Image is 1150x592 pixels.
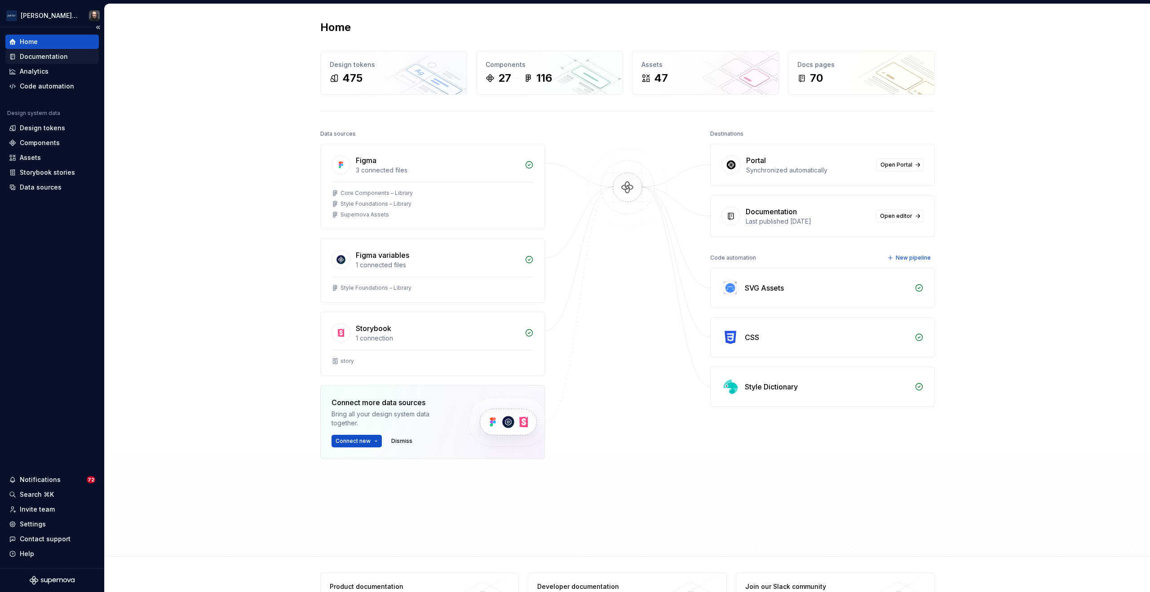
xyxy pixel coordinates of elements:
div: Documentation [746,206,797,217]
div: Analytics [20,67,49,76]
button: Connect new [332,435,382,447]
a: Invite team [5,502,99,517]
div: CSS [745,332,759,343]
div: Assets [641,60,770,69]
div: Design tokens [330,60,458,69]
span: Dismiss [391,437,412,445]
a: Open editor [876,210,924,222]
div: Connect more data sources [332,397,453,408]
h2: Home [320,20,351,35]
div: Data sources [320,128,356,140]
button: Contact support [5,532,99,546]
div: Notifications [20,475,61,484]
div: Style Dictionary [745,381,798,392]
div: SVG Assets [745,283,784,293]
div: Search ⌘K [20,490,54,499]
div: Help [20,549,34,558]
div: Supernova Assets [341,211,389,218]
a: Assets47 [632,51,779,95]
div: Last published [DATE] [746,217,871,226]
div: Components [20,138,60,147]
div: Destinations [710,128,743,140]
a: Design tokens475 [320,51,467,95]
div: 1 connected files [356,261,519,269]
button: New pipeline [885,252,935,264]
div: Product documentation [330,582,460,591]
button: Collapse sidebar [92,21,104,34]
button: Dismiss [387,435,416,447]
div: Code automation [710,252,756,264]
a: Code automation [5,79,99,93]
div: Documentation [20,52,68,61]
div: Home [20,37,38,46]
div: Code automation [20,82,74,91]
div: Synchronized automatically [746,166,871,175]
a: Design tokens [5,121,99,135]
a: Figma variables1 connected filesStyle Foundations – Library [320,239,545,303]
button: Search ⌘K [5,487,99,502]
div: 47 [654,71,668,85]
div: 116 [536,71,552,85]
div: 475 [342,71,363,85]
a: Analytics [5,64,99,79]
div: Core Components – Library [341,190,413,197]
div: Contact support [20,535,71,543]
div: Data sources [20,183,62,192]
div: 3 connected files [356,166,519,175]
span: Open editor [880,212,912,220]
a: Data sources [5,180,99,194]
span: 72 [87,476,95,483]
div: Components [486,60,614,69]
div: Figma variables [356,250,409,261]
div: [PERSON_NAME] Airlines [21,11,78,20]
div: Design system data [7,110,60,117]
a: Components [5,136,99,150]
a: Open Portal [876,159,924,171]
a: Home [5,35,99,49]
span: Open Portal [880,161,912,168]
img: Teunis Vorsteveld [89,10,100,21]
div: Style Foundations – Library [341,284,411,292]
button: Notifications72 [5,473,99,487]
div: Settings [20,520,46,529]
a: Documentation [5,49,99,64]
span: Connect new [336,437,371,445]
a: Settings [5,517,99,531]
div: Developer documentation [537,582,668,591]
div: Style Foundations – Library [341,200,411,208]
a: Storybook1 connectionstory [320,312,545,376]
button: [PERSON_NAME] AirlinesTeunis Vorsteveld [2,6,102,25]
img: f0306bc8-3074-41fb-b11c-7d2e8671d5eb.png [6,10,17,21]
div: Bring all your design system data together. [332,410,453,428]
div: Docs pages [797,60,925,69]
a: Figma3 connected filesCore Components – LibraryStyle Foundations – LibrarySupernova Assets [320,144,545,230]
div: 70 [810,71,823,85]
div: Invite team [20,505,55,514]
button: Help [5,547,99,561]
div: Join our Slack community [745,582,876,591]
svg: Supernova Logo [30,576,75,585]
div: Assets [20,153,41,162]
div: story [341,358,354,365]
div: Portal [746,155,766,166]
a: Storybook stories [5,165,99,180]
a: Assets [5,150,99,165]
div: Figma [356,155,376,166]
a: Components27116 [476,51,623,95]
div: 1 connection [356,334,519,343]
div: Storybook stories [20,168,75,177]
div: Design tokens [20,124,65,133]
div: Storybook [356,323,391,334]
span: New pipeline [896,254,931,261]
div: 27 [498,71,511,85]
a: Docs pages70 [788,51,935,95]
